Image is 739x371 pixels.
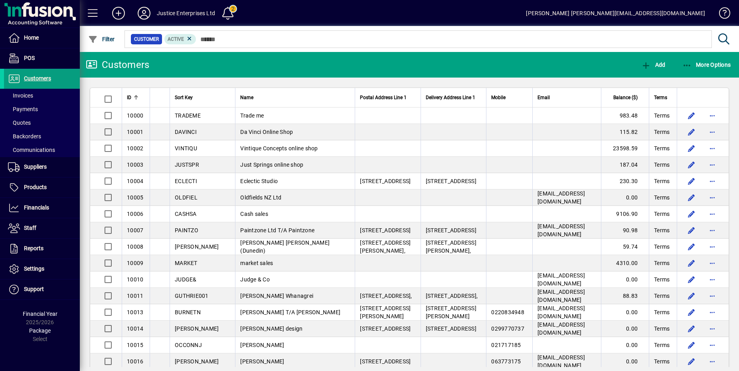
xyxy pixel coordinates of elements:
div: Name [240,93,350,102]
span: Settings [24,265,44,272]
td: 230.30 [601,173,649,189]
span: 10013 [127,309,143,315]
button: More options [706,158,719,171]
a: Knowledge Base [713,2,729,28]
span: 10007 [127,227,143,233]
span: Home [24,34,39,41]
span: [EMAIL_ADDRESS][DOMAIN_NAME] [537,354,585,369]
span: [STREET_ADDRESS], [426,293,478,299]
span: [STREET_ADDRESS] [426,178,476,184]
span: Filter [88,36,115,42]
td: 0.00 [601,337,649,353]
span: [PERSON_NAME] [PERSON_NAME] (Dunedin) [240,239,330,254]
span: Communications [8,147,55,153]
span: Financial Year [23,311,57,317]
span: Suppliers [24,164,47,170]
span: 10009 [127,260,143,266]
a: Backorders [4,130,80,143]
span: Reports [24,245,43,251]
td: 9106.90 [601,206,649,222]
span: [PERSON_NAME] T/A [PERSON_NAME] [240,309,340,315]
span: Terms [654,275,670,283]
button: Edit [685,240,698,253]
div: Balance ($) [606,93,645,102]
a: Communications [4,143,80,157]
span: 10014 [127,325,143,332]
button: More options [706,109,719,122]
button: Edit [685,191,698,204]
button: Edit [685,355,698,368]
span: Paintzone Ltd T/A Paintzone [240,227,314,233]
span: Terms [654,161,670,169]
button: Edit [685,126,698,138]
span: PAINTZO [175,227,198,233]
td: 0.00 [601,321,649,337]
button: Edit [685,322,698,335]
span: Package [29,327,51,334]
a: POS [4,48,80,68]
td: 115.82 [601,124,649,140]
span: [STREET_ADDRESS][PERSON_NAME] [426,305,476,319]
span: [PERSON_NAME] [175,243,219,250]
button: More Options [680,58,733,72]
a: Reports [4,239,80,259]
span: [EMAIL_ADDRESS][DOMAIN_NAME] [537,223,585,237]
span: 10003 [127,162,143,168]
span: [PERSON_NAME] [240,358,284,365]
span: 10002 [127,145,143,152]
button: More options [706,273,719,286]
button: Edit [685,109,698,122]
td: 0.00 [601,271,649,288]
span: [STREET_ADDRESS] [360,358,411,365]
button: More options [706,339,719,351]
span: [STREET_ADDRESS][PERSON_NAME], [426,239,476,254]
span: Terms [654,308,670,316]
td: 0.00 [601,304,649,321]
span: Da Vinci Online Shop [240,129,293,135]
span: Products [24,184,47,190]
span: [EMAIL_ADDRESS][DOMAIN_NAME] [537,190,585,205]
div: Justice Enterprises Ltd [157,7,215,20]
span: Terms [654,325,670,333]
span: 10016 [127,358,143,365]
span: Terms [654,177,670,185]
span: [EMAIL_ADDRESS][DOMAIN_NAME] [537,289,585,303]
span: Terms [654,193,670,201]
span: 10005 [127,194,143,201]
button: Edit [685,175,698,187]
button: Edit [685,289,698,302]
button: Edit [685,207,698,220]
span: [STREET_ADDRESS], [360,293,412,299]
td: 4310.00 [601,255,649,271]
span: 10004 [127,178,143,184]
span: [EMAIL_ADDRESS][DOMAIN_NAME] [537,272,585,287]
span: ID [127,93,131,102]
span: JUDGE& [175,276,197,283]
span: 10010 [127,276,143,283]
span: Just Springs online shop [240,162,303,168]
button: More options [706,240,719,253]
span: Sort Key [175,93,193,102]
span: BURNETN [175,309,201,315]
span: DAVINCI [175,129,197,135]
a: Suppliers [4,157,80,177]
div: Mobile [491,93,528,102]
span: Terms [654,341,670,349]
span: Payments [8,106,38,112]
td: 88.83 [601,288,649,304]
button: Profile [131,6,157,20]
span: OLDFIEL [175,194,198,201]
button: More options [706,322,719,335]
span: Vintique Concepts online shop [240,145,318,152]
button: Edit [685,273,698,286]
span: CASHSA [175,211,197,217]
span: 10011 [127,293,143,299]
span: More Options [682,62,731,68]
td: 90.98 [601,222,649,239]
span: [PERSON_NAME] [240,342,284,348]
span: [STREET_ADDRESS] [360,227,411,233]
span: [STREET_ADDRESS] [426,325,476,332]
span: market sales [240,260,273,266]
span: Terms [654,243,670,251]
span: 063773175 [491,358,521,365]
